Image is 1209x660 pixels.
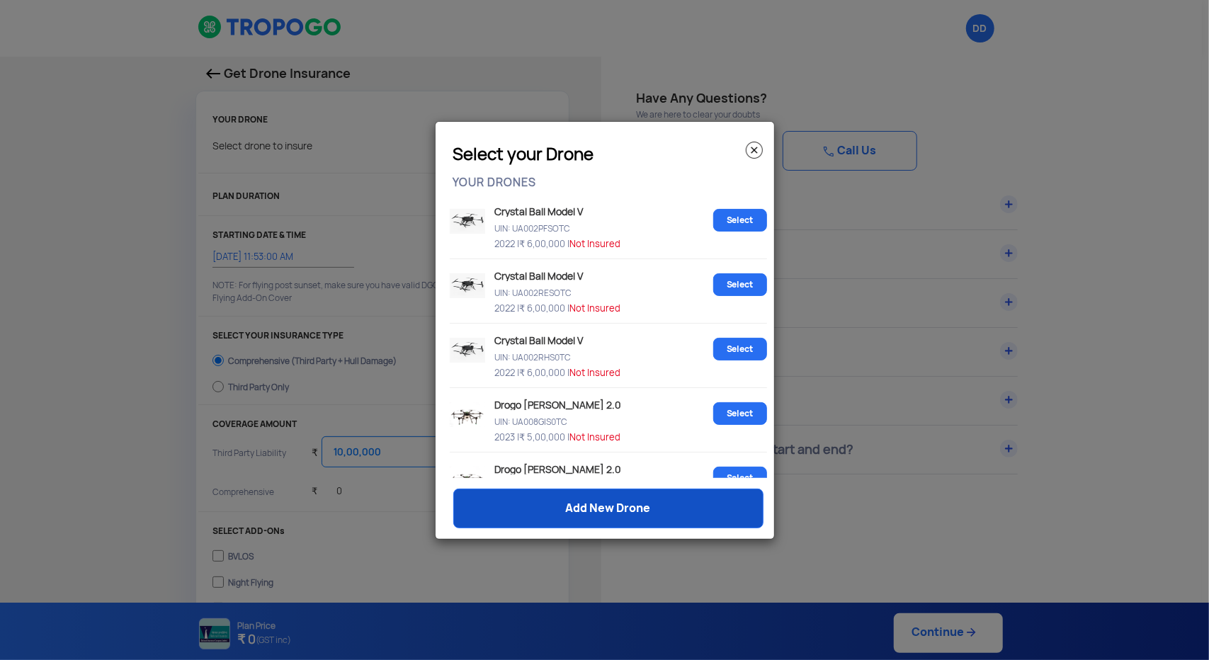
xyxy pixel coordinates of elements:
span: ₹ 6,00,000 | [519,302,569,314]
span: Not Insured [569,431,620,443]
img: Drone image [450,209,485,234]
img: Drone image [450,338,485,363]
img: Drone image [450,402,485,427]
span: ₹ 6,00,000 | [519,238,569,250]
a: Select [713,209,767,232]
span: 2022 | [494,367,519,379]
p: Drogo [PERSON_NAME] 2.0 [491,460,652,474]
p: UIN: UA002PFSOTC [491,220,707,232]
img: Drone image [450,467,485,491]
a: Select [713,273,767,296]
img: Drone image [450,273,485,298]
p: UIN: UA008GIS0TC [491,414,707,426]
span: Not Insured [569,302,620,314]
img: close [746,142,763,159]
span: Not Insured [569,367,620,379]
p: Crystal Ball Model V [491,331,652,346]
p: Crystal Ball Model V [491,266,652,281]
h3: Select your Drone [453,149,764,160]
p: UIN: UA002RESOTC [491,285,707,297]
a: Select [713,402,767,425]
a: Add New Drone [453,489,764,528]
a: Select [713,338,767,360]
p: UIN: UA002RHS0TC [491,349,707,361]
p: Drogo [PERSON_NAME] 2.0 [491,395,652,410]
p: YOUR DRONES [453,167,764,188]
span: 2022 | [494,302,519,314]
span: ₹ 5,00,000 | [519,431,569,443]
span: ₹ 6,00,000 | [519,367,569,379]
p: Crystal Ball Model V [491,202,652,217]
span: 2023 | [494,431,519,443]
span: Not Insured [569,238,620,250]
span: 2022 | [494,238,519,250]
a: Select [713,467,767,489]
